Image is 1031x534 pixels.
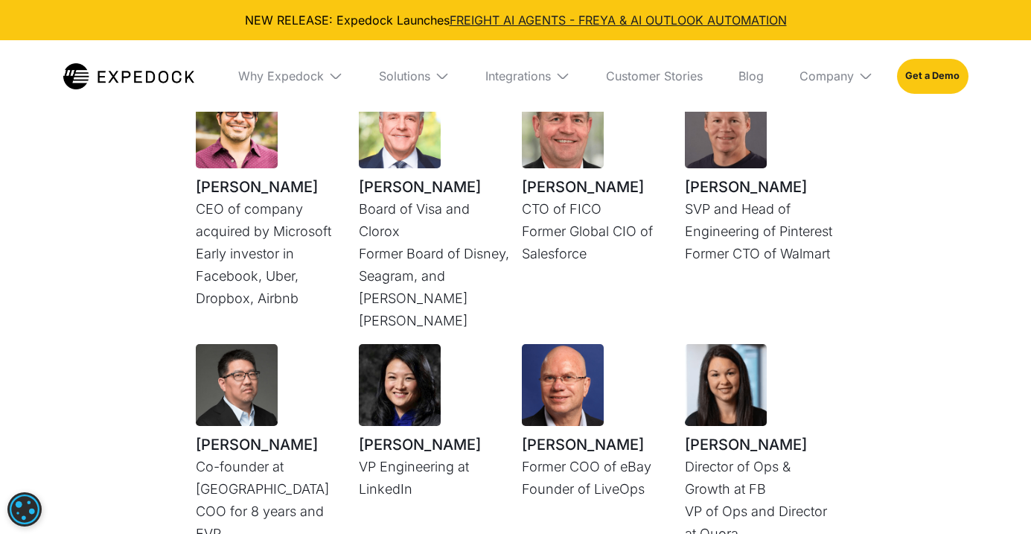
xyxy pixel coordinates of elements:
[196,86,278,168] img: Ali Partovi
[196,433,347,456] h1: [PERSON_NAME]
[473,40,582,112] div: Integrations
[359,176,510,198] h1: [PERSON_NAME]
[12,12,1019,28] div: NEW RELEASE: Expedock Launches
[522,456,673,500] p: Former COO of eBay Founder of LiveOps
[522,176,673,198] h1: [PERSON_NAME]
[238,69,324,83] div: Why Expedock
[788,40,885,112] div: Company
[685,433,836,456] h1: [PERSON_NAME]
[196,198,347,310] p: CEO of company acquired by Microsoft Early investor in Facebook, Uber, Dropbox, Airbnb
[196,176,347,198] h1: [PERSON_NAME]
[359,433,510,456] h1: [PERSON_NAME]
[685,344,767,426] img: Sarah Smith
[685,86,767,168] img: Jeremy King
[226,40,355,112] div: Why Expedock
[450,13,787,28] a: FREIGHT AI AGENTS - FREYA & AI OUTLOOK AUTOMATION
[196,344,278,426] img: Liqing Zeng
[727,40,776,112] a: Blog
[897,59,968,93] a: Get a Demo
[367,40,462,112] div: Solutions
[359,86,441,168] img: Bob Matschullat
[379,69,430,83] div: Solutions
[359,344,441,426] img: Maria Zhang
[485,69,551,83] div: Integrations
[522,86,604,168] img: Claus Moldt
[776,373,1031,534] iframe: Chat Widget
[685,176,836,198] h1: [PERSON_NAME]
[799,69,854,83] div: Company
[522,344,604,426] img: Maynard Webb
[594,40,715,112] a: Customer Stories
[359,456,510,500] p: VP Engineering at LinkedIn
[522,198,673,265] p: CTO of FICO Former Global CIO of Salesforce
[685,198,836,265] p: SVP and Head of Engineering of Pinterest Former CTO of Walmart
[522,433,673,456] h1: [PERSON_NAME]
[359,198,510,332] p: Board of Visa and Clorox Former Board of Disney, Seagram, and [PERSON_NAME] [PERSON_NAME]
